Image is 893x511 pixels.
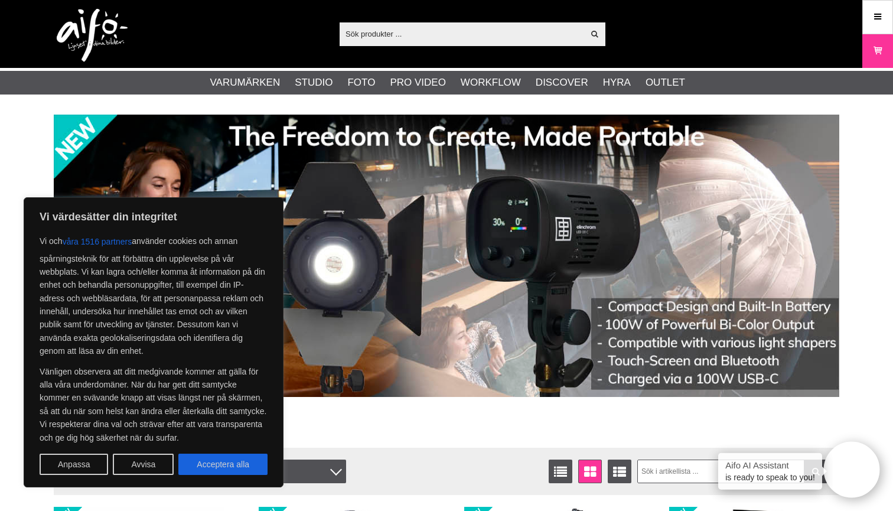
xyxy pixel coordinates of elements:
[178,454,268,475] button: Acceptera alla
[347,75,375,90] a: Foto
[340,25,584,43] input: Sök produkter ...
[40,454,108,475] button: Anpassa
[603,75,631,90] a: Hyra
[210,75,281,90] a: Varumärken
[718,453,822,490] div: is ready to speak to you!
[608,460,631,483] a: Utökad listvisning
[295,75,333,90] a: Studio
[113,454,174,475] button: Avvisa
[24,197,283,487] div: Vi värdesätter din integritet
[637,460,828,483] input: Sök i artikellista ...
[549,460,572,483] a: Listvisning
[40,231,268,358] p: Vi och använder cookies och annan spårningsteknik för att förbättra din upplevelse på vår webbpla...
[40,365,268,444] p: Vänligen observera att ditt medgivande kommer att gälla för alla våra underdomäner. När du har ge...
[390,75,445,90] a: Pro Video
[63,231,132,252] button: våra 1516 partners
[725,459,815,471] h4: Aifo AI Assistant
[536,75,588,90] a: Discover
[54,115,839,397] img: Annons:002 banner-elin-led100c11390x.jpg
[461,75,521,90] a: Workflow
[578,460,602,483] a: Fönstervisning
[57,9,128,62] img: logo.png
[646,75,685,90] a: Outlet
[40,210,268,224] p: Vi värdesätter din integritet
